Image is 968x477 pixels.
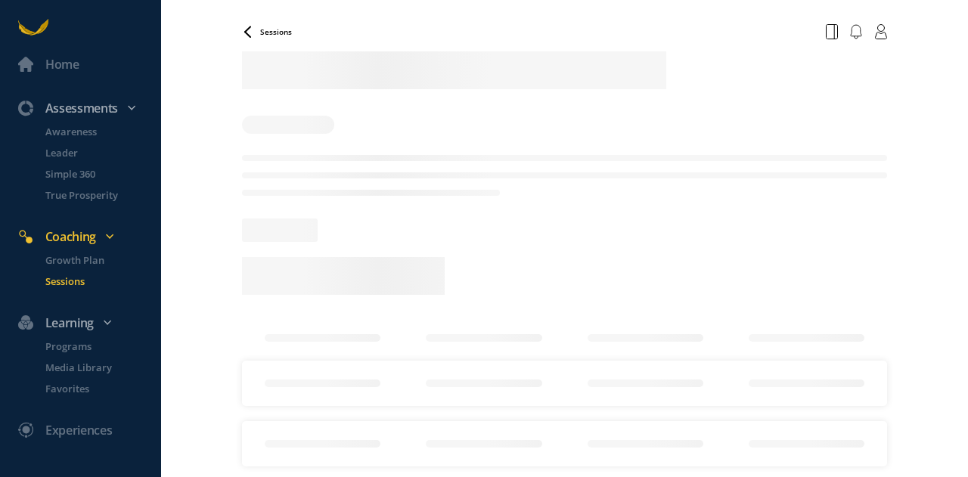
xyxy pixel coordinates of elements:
p: Sessions [45,274,158,289]
a: Leader [27,145,161,160]
a: Growth Plan [27,252,161,268]
div: Learning [9,313,167,333]
div: Home [45,54,79,74]
p: Awareness [45,124,158,139]
p: Growth Plan [45,252,158,268]
a: Sessions [27,274,161,289]
p: Simple 360 [45,166,158,181]
a: Favorites [27,381,161,396]
p: Leader [45,145,158,160]
a: Awareness [27,124,161,139]
div: Coaching [9,227,167,246]
p: Media Library [45,360,158,375]
div: Experiences [45,420,112,440]
a: Simple 360 [27,166,161,181]
p: True Prosperity [45,187,158,203]
span: Sessions [260,26,292,37]
a: Media Library [27,360,161,375]
a: True Prosperity [27,187,161,203]
a: Programs [27,339,161,354]
p: Favorites [45,381,158,396]
div: Assessments [9,98,167,118]
p: Programs [45,339,158,354]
